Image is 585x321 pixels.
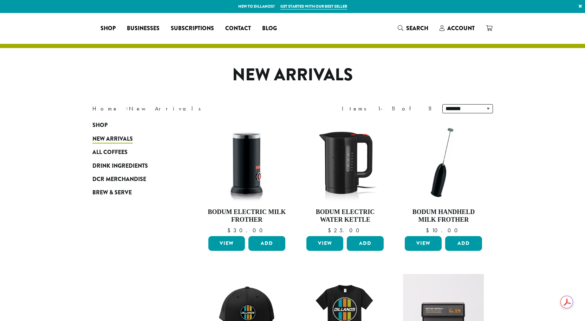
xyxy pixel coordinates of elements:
a: Get started with our best seller [280,4,347,9]
a: Home [92,105,118,112]
a: Bodum Electric Milk Frother $30.00 [207,122,287,233]
a: Bodum Handheld Milk Frother $10.00 [403,122,484,233]
span: $ [328,227,334,234]
a: Drink Ingredients [92,159,177,172]
a: View [306,236,343,251]
h4: Bodum Electric Milk Frother [207,208,287,223]
bdi: 30.00 [227,227,266,234]
h4: Bodum Handheld Milk Frother [403,208,484,223]
span: Search [406,24,428,32]
span: › [126,102,128,113]
a: Search [392,22,434,34]
span: All Coffees [92,148,128,157]
span: DCR Merchandise [92,175,146,184]
img: DP3954.01-002.png [206,122,287,203]
h4: Bodum Electric Water Kettle [305,208,385,223]
a: DCR Merchandise [92,173,177,186]
a: New Arrivals [92,132,177,146]
button: Add [248,236,285,251]
div: Items 1-11 of 11 [342,105,432,113]
span: Blog [262,24,277,33]
bdi: 25.00 [328,227,363,234]
h1: New Arrivals [87,65,498,85]
nav: Breadcrumb [92,105,282,113]
span: Contact [225,24,251,33]
img: DP3955.01.png [305,122,385,203]
a: All Coffees [92,146,177,159]
span: New Arrivals [92,135,133,143]
button: Add [445,236,482,251]
span: Account [447,24,475,32]
span: Shop [92,121,108,130]
a: Bodum Electric Water Kettle $25.00 [305,122,385,233]
a: View [405,236,442,251]
span: Shop [100,24,116,33]
span: Businesses [127,24,160,33]
a: Shop [95,23,121,34]
bdi: 10.00 [426,227,461,234]
a: Shop [92,119,177,132]
span: $ [227,227,233,234]
span: Drink Ingredients [92,162,148,170]
img: DP3927.01-002.png [403,122,484,203]
a: Brew & Serve [92,186,177,199]
span: $ [426,227,432,234]
button: Add [347,236,384,251]
span: Brew & Serve [92,188,132,197]
a: View [208,236,245,251]
span: Subscriptions [171,24,214,33]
